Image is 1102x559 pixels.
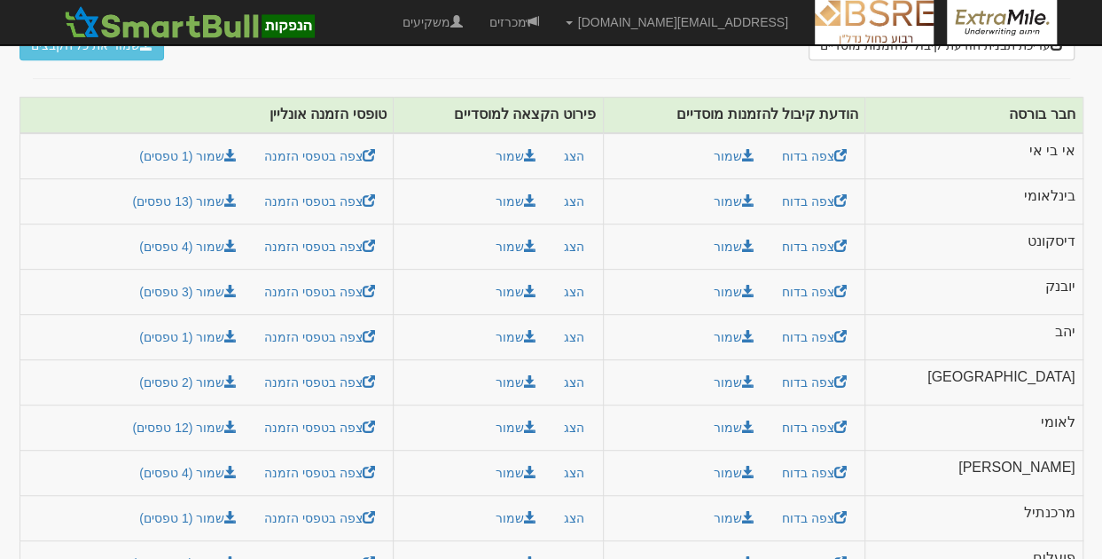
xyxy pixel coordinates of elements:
td: יהב [865,314,1082,359]
a: צפה בדוח [770,367,857,398]
button: הצג [552,232,596,262]
th: טופסי הזמנה אונליין [20,97,394,132]
button: הצג [552,367,596,398]
a: שמור (1 טפסים) [128,503,248,533]
a: צפה בדוח [770,141,857,171]
a: צפה בטפסי הזמנה [253,458,387,488]
th: פירוט הקצאה למוסדיים [394,97,603,132]
button: שמור [484,141,548,171]
a: שמור (1 טפסים) [128,141,248,171]
button: הצג [552,503,596,533]
a: שמור (4 טפסים) [128,232,248,262]
button: שמור [484,186,548,217]
button: שמור [484,322,548,352]
a: צפה בטפסי הזמנה [253,141,387,171]
td: [GEOGRAPHIC_DATA] [865,359,1082,405]
img: SmartBull Logo [59,4,320,40]
button: שמור [484,458,548,488]
a: צפה בטפסי הזמנה [253,503,387,533]
a: שמור [702,458,766,488]
a: שמור [702,503,766,533]
a: שמור [702,413,766,443]
td: מרכנתיל [865,495,1082,540]
a: שמור [702,141,766,171]
a: צפה בטפסי הזמנה [253,277,387,307]
a: צפה בטפסי הזמנה [253,367,387,398]
a: שמור (2 טפסים) [128,367,248,398]
td: בינלאומי [865,178,1082,224]
a: שמור [702,232,766,262]
button: הצג [552,141,596,171]
td: לאומי [865,405,1082,450]
td: יובנק [865,269,1082,314]
a: שמור [702,322,766,352]
a: צפה בטפסי הזמנה [253,322,387,352]
td: אי בי אי [865,133,1082,179]
a: שמור (1 טפסים) [128,322,248,352]
button: הצג [552,413,596,443]
button: הצג [552,458,596,488]
a: צפה בדוח [770,413,857,443]
a: שמור (13 טפסים) [121,186,249,217]
td: דיסקונט [865,224,1082,269]
th: חבר בורסה [865,97,1082,132]
button: שמור [484,232,548,262]
a: צפה בטפסי הזמנה [253,232,387,262]
a: שמור (3 טפסים) [128,277,248,307]
a: צפה בדוח [770,458,857,488]
a: שמור (4 טפסים) [128,458,248,488]
button: הצג [552,186,596,217]
a: צפה בטפסי הזמנה [253,186,387,217]
a: שמור (12 טפסים) [121,413,249,443]
th: הודעת קיבול להזמנות מוסדיים [603,97,865,132]
button: הצג [552,277,596,307]
a: שמור [702,277,766,307]
a: צפה בדוח [770,232,857,262]
a: צפה בדוח [770,503,857,533]
a: שמור [702,367,766,398]
td: [PERSON_NAME] [865,450,1082,495]
button: שמור [484,277,548,307]
button: הצג [552,322,596,352]
a: צפה בטפסי הזמנה [253,413,387,443]
button: שמור [484,503,548,533]
button: שמור [484,413,548,443]
a: צפה בדוח [770,322,857,352]
button: שמור [484,367,548,398]
a: צפה בדוח [770,277,857,307]
a: שמור [702,186,766,217]
a: צפה בדוח [770,186,857,217]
